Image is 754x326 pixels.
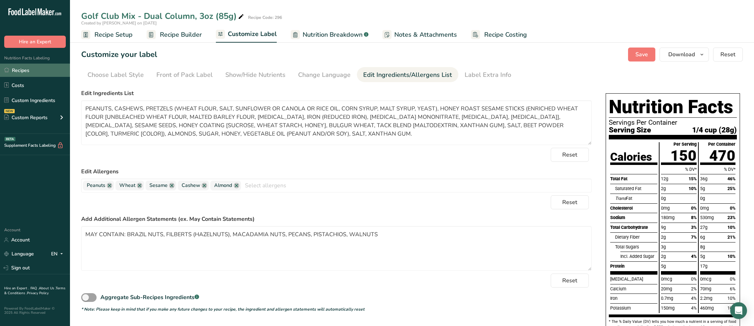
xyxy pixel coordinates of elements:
[730,302,747,319] div: Open Intercom Messenger
[661,225,666,230] span: 9g
[700,186,705,191] span: 5g
[4,248,34,260] a: Language
[551,148,589,162] button: Reset
[87,70,144,80] div: Choose Label Style
[661,234,666,240] span: 2g
[700,296,712,301] span: 2.2mg
[692,126,737,133] span: 1/4 cup (28g)
[382,27,457,43] a: Notes & Attachments
[661,176,668,181] span: 12g
[248,14,282,21] div: Recipe Code: 296
[615,196,626,201] i: Trans
[730,276,735,282] span: 0%
[4,286,29,291] a: Hire an Expert .
[615,242,657,252] div: Total Sugars
[668,50,695,59] span: Download
[691,296,697,301] span: 4%
[727,176,735,181] span: 46%
[635,50,648,59] span: Save
[363,70,452,80] div: Edit Ingredients/Allergens List
[81,167,592,176] label: Edit Allergens
[27,291,49,296] a: Privacy Policy
[562,151,577,159] span: Reset
[700,196,705,201] span: 0g
[484,30,527,39] span: Recipe Costing
[691,234,697,240] span: 7%
[465,70,511,80] div: Label Extra Info
[610,151,652,162] div: Calories
[147,27,202,43] a: Recipe Builder
[661,165,696,174] div: % DV*
[691,276,697,282] span: 0%
[730,286,735,291] span: 6%
[727,186,735,191] span: 25%
[700,254,705,259] span: 5g
[551,195,589,209] button: Reset
[5,137,15,141] div: BETA
[727,296,735,301] span: 10%
[610,174,657,184] div: Total Fat
[149,182,168,189] span: Sesame
[81,89,592,97] label: Edit Ingredients List
[700,225,707,230] span: 27g
[4,114,48,121] div: Custom Reports
[661,186,666,191] span: 2g
[610,261,657,271] div: Protein
[610,294,657,303] div: Iron
[691,254,697,259] span: 4%
[225,70,286,80] div: Show/Hide Nutrients
[160,30,202,39] span: Recipe Builder
[609,119,737,126] p: Servings Per Container
[713,48,743,61] button: Reset
[81,27,133,43] a: Recipe Setup
[660,48,709,61] button: Download
[691,205,697,211] span: 0%
[700,305,714,311] span: 460mg
[689,176,697,181] span: 15%
[727,225,735,230] span: 10%
[214,182,232,189] span: Almond
[709,147,735,164] span: 470
[610,213,657,223] div: Sodium
[689,186,697,191] span: 10%
[620,252,657,261] div: Incl. Added Sugar
[4,36,66,48] button: Hire an Expert
[471,27,527,43] a: Recipe Costing
[727,234,735,240] span: 21%
[691,305,697,311] span: 4%
[661,296,673,301] span: 0.7mg
[100,293,199,302] div: Aggregate Sub-Recipes Ingredients
[661,244,666,249] span: 3g
[610,203,657,213] div: Cholesterol
[291,27,368,43] a: Nutrition Breakdown
[87,182,105,189] span: Peanuts
[691,215,697,220] span: 8%
[610,284,657,294] div: Calcium
[674,142,697,147] div: Per Serving
[730,205,735,211] span: 0%
[661,215,675,220] span: 180mg
[700,234,705,240] span: 6g
[303,30,362,39] span: Nutrition Breakdown
[39,286,56,291] a: About Us .
[700,176,707,181] span: 36g
[609,126,651,133] span: Serving Size
[720,50,735,59] span: Reset
[298,70,351,80] div: Change Language
[81,306,365,312] i: * Note: Please keep in mind that if you make any future changes to your recipe, the ingredient an...
[700,286,711,291] span: 70mg
[4,286,65,296] a: Terms & Conditions .
[610,274,657,284] div: [MEDICAL_DATA]
[615,232,657,242] div: Dietary Fiber
[394,30,457,39] span: Notes & Attachments
[727,305,735,311] span: 10%
[182,182,200,189] span: Cashew
[156,70,213,80] div: Front of Pack Label
[661,276,672,282] span: 0mcg
[661,196,666,201] span: 0g
[51,250,66,258] div: EN
[81,49,157,60] h1: Customize your label
[30,286,39,291] a: FAQ .
[700,165,735,174] div: % DV*
[94,30,133,39] span: Recipe Setup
